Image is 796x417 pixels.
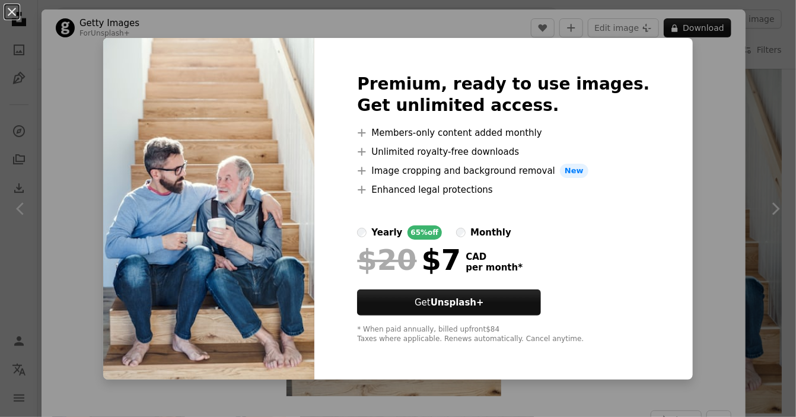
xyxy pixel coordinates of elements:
div: $7 [357,244,461,275]
strong: Unsplash+ [431,297,484,308]
div: * When paid annually, billed upfront $84 Taxes where applicable. Renews automatically. Cancel any... [357,325,649,344]
li: Enhanced legal protections [357,183,649,197]
div: monthly [470,225,511,240]
span: CAD [466,252,523,262]
h2: Premium, ready to use images. Get unlimited access. [357,74,649,116]
div: yearly [371,225,402,240]
img: premium_photo-1681999897897-ee07b2d1e37d [103,38,314,380]
li: Unlimited royalty-free downloads [357,145,649,159]
span: New [560,164,588,178]
span: per month * [466,262,523,273]
input: monthly [456,228,466,237]
li: Members-only content added monthly [357,126,649,140]
div: 65% off [407,225,442,240]
li: Image cropping and background removal [357,164,649,178]
input: yearly65%off [357,228,367,237]
span: $20 [357,244,416,275]
button: GetUnsplash+ [357,289,541,316]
